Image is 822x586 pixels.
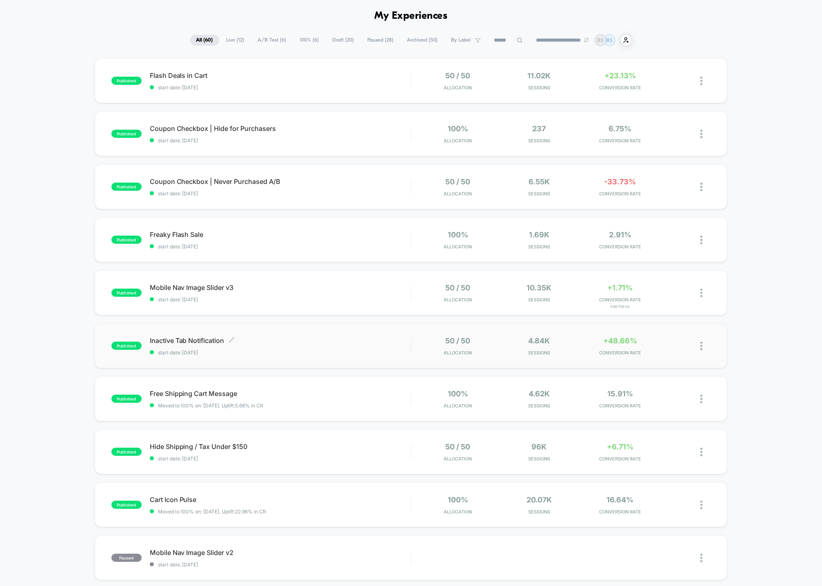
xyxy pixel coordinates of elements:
[529,389,550,398] span: 4.62k
[150,349,411,356] span: start date: [DATE]
[190,35,219,46] span: All ( 60 )
[700,448,702,456] img: close
[446,71,471,80] span: 50 / 50
[150,336,411,345] span: Inactive Tab Notification
[609,124,632,133] span: 6.75%
[150,442,411,451] span: Hide Shipping / Tax Under $150
[150,137,411,144] span: start date: [DATE]
[111,342,142,350] span: published
[448,124,468,133] span: 100%
[529,177,550,186] span: 6.55k
[700,130,702,138] img: close
[111,395,142,403] span: published
[700,501,702,509] img: close
[609,230,631,239] span: 2.91%
[582,456,659,462] span: CONVERSION RATE
[150,124,411,133] span: Coupon Checkbox | Hide for Purchasers
[111,501,142,509] span: published
[582,191,659,197] span: CONVERSION RATE
[111,77,142,85] span: published
[150,283,411,292] span: Mobile Nav Image Slider v3
[604,71,636,80] span: +23.13%
[597,37,604,43] p: BS
[501,244,578,250] span: Sessions
[220,35,251,46] span: Live ( 12 )
[150,495,411,504] span: Cart Icon Pulse
[501,85,578,91] span: Sessions
[150,84,411,91] span: start date: [DATE]
[700,342,702,350] img: close
[606,37,613,43] p: BS
[501,297,578,303] span: Sessions
[444,138,472,144] span: Allocation
[446,283,471,292] span: 50 / 50
[582,305,659,309] span: for Top v2
[451,37,471,43] span: By Label
[111,236,142,244] span: published
[527,283,552,292] span: 10.35k
[532,442,547,451] span: 96k
[501,350,578,356] span: Sessions
[582,85,659,91] span: CONVERSION RATE
[444,456,472,462] span: Allocation
[150,177,411,186] span: Coupon Checkbox | Never Purchased A/B
[111,448,142,456] span: published
[448,389,468,398] span: 100%
[527,495,552,504] span: 20.07k
[584,38,589,42] img: end
[111,554,142,562] span: paused
[150,296,411,303] span: start date: [DATE]
[501,138,578,144] span: Sessions
[294,35,325,46] span: 100% ( 6 )
[700,554,702,562] img: close
[700,236,702,244] img: close
[501,509,578,515] span: Sessions
[444,85,472,91] span: Allocation
[582,297,659,303] span: CONVERSION RATE
[582,244,659,250] span: CONVERSION RATE
[401,35,444,46] span: Archived ( 50 )
[150,548,411,557] span: Mobile Nav Image Slider v2
[150,456,411,462] span: start date: [DATE]
[150,562,411,568] span: start date: [DATE]
[444,244,472,250] span: Allocation
[444,403,472,409] span: Allocation
[582,403,659,409] span: CONVERSION RATE
[150,243,411,250] span: start date: [DATE]
[446,177,471,186] span: 50 / 50
[533,124,546,133] span: 237
[603,336,637,345] span: +48.66%
[582,138,659,144] span: CONVERSION RATE
[111,289,142,297] span: published
[158,509,267,515] span: Moved to 100% on: [DATE] . Uplift: 22.96% in CR
[448,230,468,239] span: 100%
[501,403,578,409] span: Sessions
[446,442,471,451] span: 50 / 50
[446,336,471,345] span: 50 / 50
[582,350,659,356] span: CONVERSION RATE
[444,509,472,515] span: Allocation
[604,177,636,186] span: -33.73%
[700,395,702,403] img: close
[150,389,411,398] span: Free Shipping Cart Message
[448,495,468,504] span: 100%
[700,289,702,297] img: close
[529,230,549,239] span: 1.69k
[375,10,448,22] h1: My Experiences
[111,183,142,191] span: published
[111,130,142,138] span: published
[700,77,702,85] img: close
[444,191,472,197] span: Allocation
[529,336,550,345] span: 4.84k
[150,71,411,80] span: Flash Deals in Cart
[607,495,634,504] span: 16.64%
[607,389,633,398] span: 15.91%
[252,35,293,46] span: A/B Test ( 6 )
[501,456,578,462] span: Sessions
[444,350,472,356] span: Allocation
[150,230,411,239] span: Freaky Flash Sale
[444,297,472,303] span: Allocation
[158,402,264,409] span: Moved to 100% on: [DATE] . Uplift: 5.68% in CR
[362,35,400,46] span: Paused ( 28 )
[608,283,633,292] span: +1.71%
